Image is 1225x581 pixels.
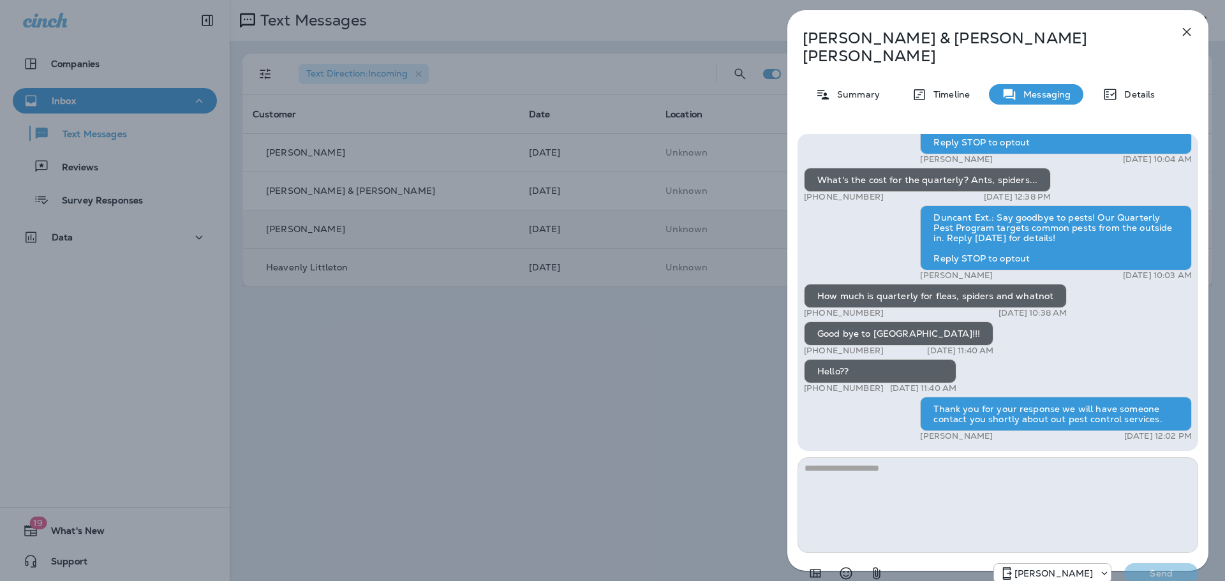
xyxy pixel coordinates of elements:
[994,566,1111,581] div: +1 (770) 343-2465
[1118,89,1155,99] p: Details
[1123,270,1192,281] p: [DATE] 10:03 AM
[804,308,884,318] p: [PHONE_NUMBER]
[804,192,884,202] p: [PHONE_NUMBER]
[1123,154,1192,165] p: [DATE] 10:04 AM
[804,346,884,356] p: [PHONE_NUMBER]
[920,270,993,281] p: [PERSON_NAME]
[804,168,1051,192] div: What's the cost for the quarterly? Ants, spiders...
[920,397,1192,431] div: Thank you for your response we will have someone contact you shortly about out pest control servi...
[890,383,956,393] p: [DATE] 11:40 AM
[831,89,880,99] p: Summary
[920,431,993,441] p: [PERSON_NAME]
[999,308,1067,318] p: [DATE] 10:38 AM
[920,154,993,165] p: [PERSON_NAME]
[804,284,1067,308] div: How much is quarterly for fleas, spiders and whatnot
[804,359,956,383] div: Hello??
[984,192,1051,202] p: [DATE] 12:38 PM
[1014,568,1094,578] p: [PERSON_NAME]
[804,321,993,346] div: Good bye to [GEOGRAPHIC_DATA]!!!
[1017,89,1071,99] p: Messaging
[804,383,884,393] p: [PHONE_NUMBER]
[927,89,970,99] p: Timeline
[920,205,1192,270] div: Duncant Ext.: Say goodbye to pests! Our Quarterly Pest Program targets common pests from the outs...
[927,346,993,356] p: [DATE] 11:40 AM
[1124,431,1192,441] p: [DATE] 12:02 PM
[803,29,1151,65] p: [PERSON_NAME] & [PERSON_NAME] [PERSON_NAME]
